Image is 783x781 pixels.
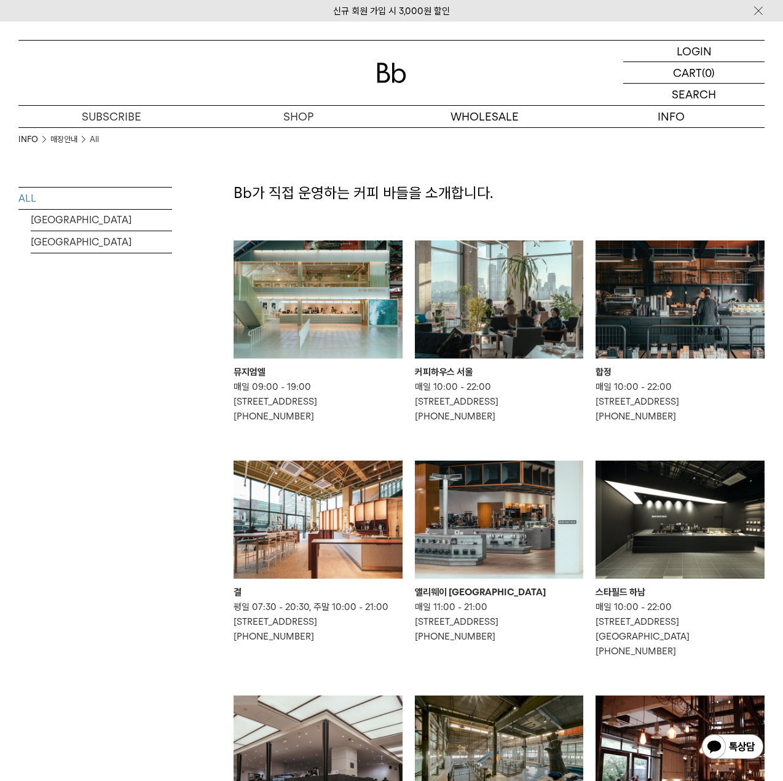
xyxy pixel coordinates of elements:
img: 결 [234,461,403,579]
img: 합정 [596,240,765,359]
div: 앨리웨이 [GEOGRAPHIC_DATA] [415,585,584,600]
div: 결 [234,585,403,600]
a: 뮤지엄엘 뮤지엄엘 매일 09:00 - 19:00[STREET_ADDRESS][PHONE_NUMBER] [234,240,403,424]
a: ALL [18,188,172,209]
p: LOGIN [677,41,712,61]
a: LOGIN [623,41,765,62]
p: (0) [702,62,715,83]
a: 신규 회원 가입 시 3,000원 할인 [333,6,450,17]
img: 앨리웨이 인천 [415,461,584,579]
p: 매일 10:00 - 22:00 [STREET_ADDRESS] [PHONE_NUMBER] [415,379,584,424]
a: 앨리웨이 인천 앨리웨이 [GEOGRAPHIC_DATA] 매일 11:00 - 21:00[STREET_ADDRESS][PHONE_NUMBER] [415,461,584,644]
img: 로고 [377,63,406,83]
div: 커피하우스 서울 [415,365,584,379]
p: 매일 11:00 - 21:00 [STREET_ADDRESS] [PHONE_NUMBER] [415,600,584,644]
a: 결 결 평일 07:30 - 20:30, 주말 10:00 - 21:00[STREET_ADDRESS][PHONE_NUMBER] [234,461,403,644]
p: INFO [578,106,765,127]
li: INFO [18,133,50,146]
img: 카카오톡 채널 1:1 채팅 버튼 [701,733,765,763]
img: 스타필드 하남 [596,461,765,579]
p: 평일 07:30 - 20:30, 주말 10:00 - 21:00 [STREET_ADDRESS] [PHONE_NUMBER] [234,600,403,644]
p: CART [673,62,702,83]
a: [GEOGRAPHIC_DATA] [31,209,172,231]
p: 매일 10:00 - 22:00 [STREET_ADDRESS] [PHONE_NUMBER] [596,379,765,424]
p: WHOLESALE [391,106,578,127]
div: 합정 [596,365,765,379]
div: 스타필드 하남 [596,585,765,600]
a: [GEOGRAPHIC_DATA] [31,231,172,253]
p: 매일 10:00 - 22:00 [STREET_ADDRESS][GEOGRAPHIC_DATA] [PHONE_NUMBER] [596,600,765,659]
a: SUBSCRIBE [18,106,205,127]
img: 뮤지엄엘 [234,240,403,359]
p: 매일 09:00 - 19:00 [STREET_ADDRESS] [PHONE_NUMBER] [234,379,403,424]
a: All [90,133,99,146]
a: 합정 합정 매일 10:00 - 22:00[STREET_ADDRESS][PHONE_NUMBER] [596,240,765,424]
p: SEARCH [672,84,716,105]
a: 커피하우스 서울 커피하우스 서울 매일 10:00 - 22:00[STREET_ADDRESS][PHONE_NUMBER] [415,240,584,424]
div: 뮤지엄엘 [234,365,403,379]
a: CART (0) [623,62,765,84]
p: Bb가 직접 운영하는 커피 바들을 소개합니다. [234,183,765,204]
a: 스타필드 하남 스타필드 하남 매일 10:00 - 22:00[STREET_ADDRESS][GEOGRAPHIC_DATA][PHONE_NUMBER] [596,461,765,659]
a: 매장안내 [50,133,77,146]
a: SHOP [205,106,392,127]
img: 커피하우스 서울 [415,240,584,359]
